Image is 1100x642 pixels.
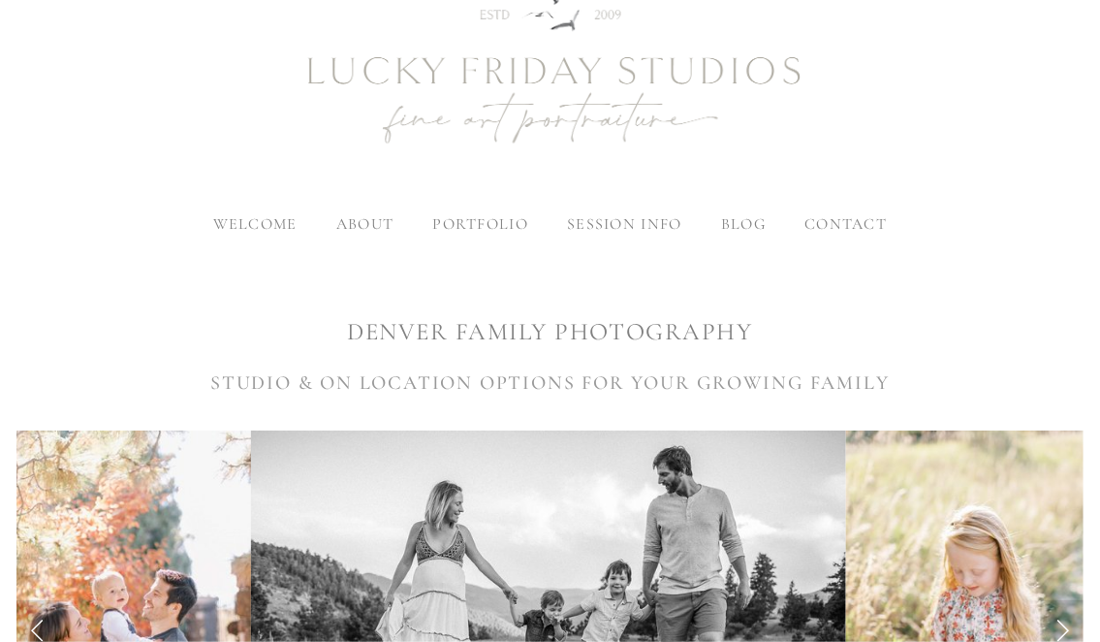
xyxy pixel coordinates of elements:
[16,315,1084,349] h1: DENVER FAMILY PHOTOGRAPHY
[721,214,766,234] a: blog
[433,214,529,234] label: portfolio
[804,214,887,234] a: contact
[213,214,298,234] a: welcome
[567,214,681,234] label: session info
[16,369,1084,398] h3: STUDIO & ON LOCATION OPTIONS FOR YOUR GROWING FAMILY
[336,214,393,234] label: about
